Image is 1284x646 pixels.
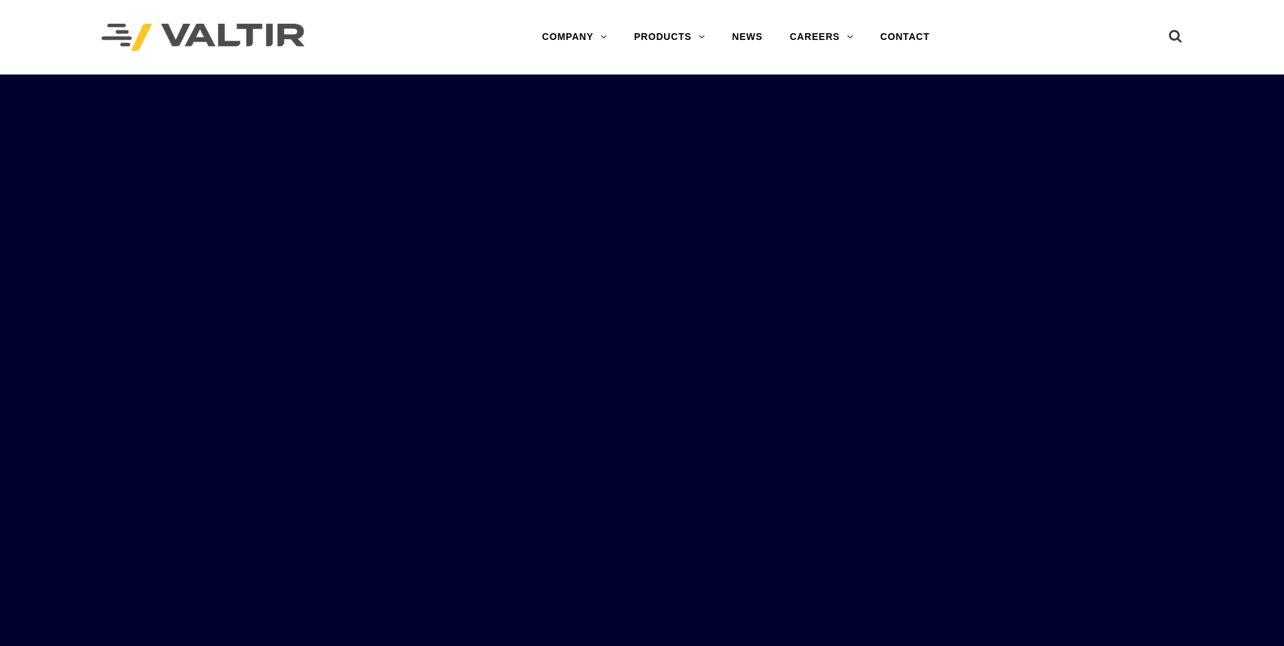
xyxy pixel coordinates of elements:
[776,24,867,51] a: CAREERS
[529,24,621,51] a: COMPANY
[867,24,944,51] a: CONTACT
[102,24,305,51] img: Valtir
[719,24,776,51] a: NEWS
[621,24,719,51] a: PRODUCTS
